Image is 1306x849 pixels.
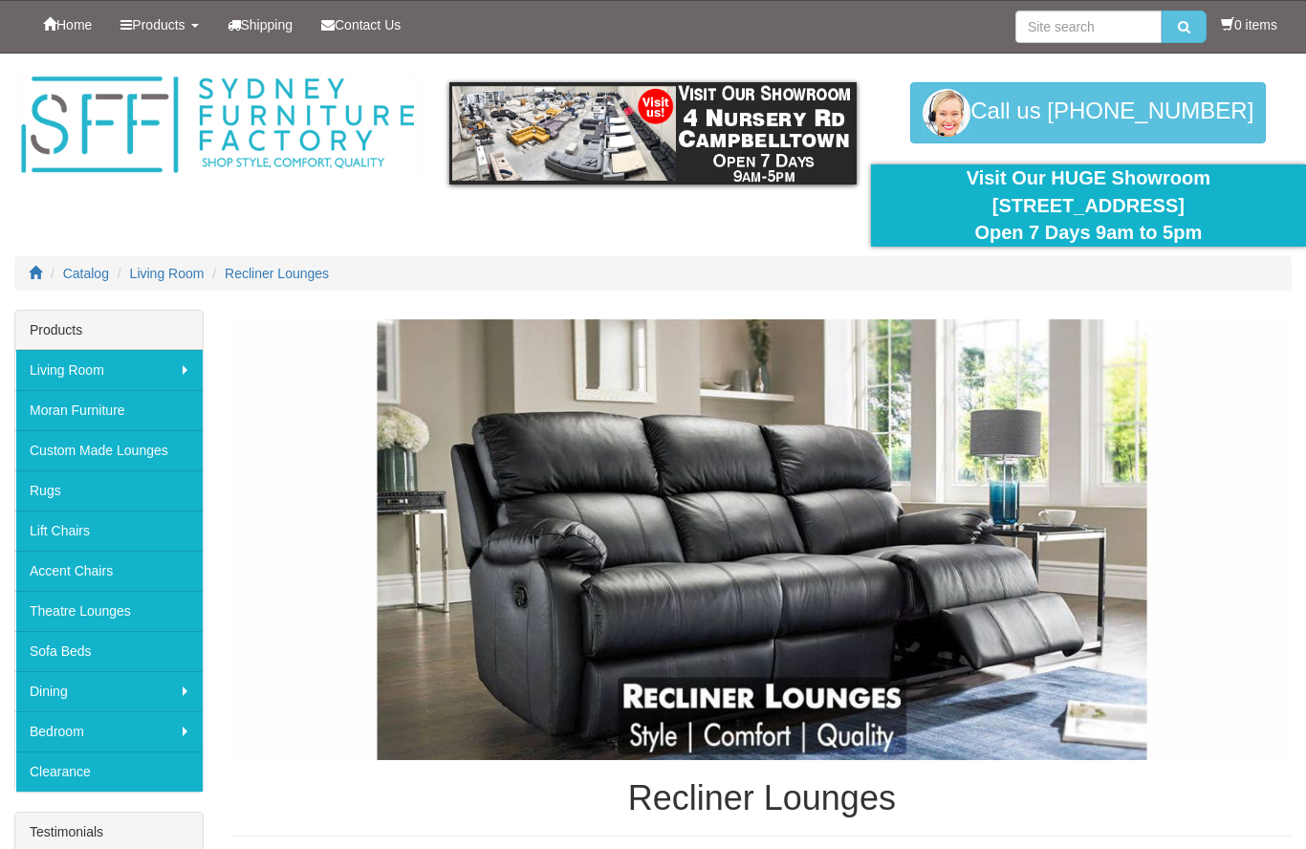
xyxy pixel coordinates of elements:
[56,17,92,33] span: Home
[449,82,856,185] img: showroom.gif
[130,266,205,281] a: Living Room
[15,350,203,390] a: Living Room
[15,671,203,711] a: Dining
[885,164,1292,247] div: Visit Our HUGE Showroom [STREET_ADDRESS] Open 7 Days 9am to 5pm
[335,17,401,33] span: Contact Us
[15,631,203,671] a: Sofa Beds
[15,470,203,511] a: Rugs
[213,1,308,49] a: Shipping
[15,551,203,591] a: Accent Chairs
[1015,11,1162,43] input: Site search
[29,1,106,49] a: Home
[15,711,203,751] a: Bedroom
[14,73,421,178] img: Sydney Furniture Factory
[106,1,212,49] a: Products
[232,319,1292,761] img: Recliner Lounges
[132,17,185,33] span: Products
[225,266,329,281] a: Recliner Lounges
[15,390,203,430] a: Moran Furniture
[1221,15,1277,34] li: 0 items
[232,779,1292,817] h1: Recliner Lounges
[15,311,203,350] div: Products
[307,1,415,49] a: Contact Us
[15,591,203,631] a: Theatre Lounges
[15,511,203,551] a: Lift Chairs
[15,751,203,792] a: Clearance
[15,430,203,470] a: Custom Made Lounges
[241,17,294,33] span: Shipping
[63,266,109,281] a: Catalog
